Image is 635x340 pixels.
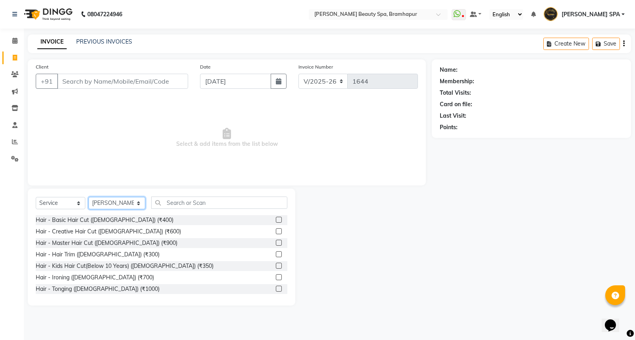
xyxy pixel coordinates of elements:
img: ANANYA SPA [544,7,558,21]
button: +91 [36,74,58,89]
div: Hair - Tonging ([DEMOGRAPHIC_DATA]) (₹1000) [36,285,160,293]
div: Name: [440,66,458,74]
button: Create New [543,38,589,50]
img: logo [20,3,75,25]
b: 08047224946 [87,3,122,25]
div: Card on file: [440,100,472,109]
button: Save [592,38,620,50]
div: Hair - Master Hair Cut ([DEMOGRAPHIC_DATA]) (₹900) [36,239,177,247]
div: Hair - Kids Hair Cut(Below 10 Years) ([DEMOGRAPHIC_DATA]) (₹350) [36,262,214,270]
span: Select & add items from the list below [36,98,418,178]
div: Points: [440,123,458,132]
div: Hair - Hair Trim ([DEMOGRAPHIC_DATA]) (₹300) [36,250,160,259]
div: Membership: [440,77,474,86]
div: Hair - Creative Hair Cut ([DEMOGRAPHIC_DATA]) (₹600) [36,227,181,236]
label: Invoice Number [298,63,333,71]
label: Client [36,63,48,71]
input: Search or Scan [151,197,287,209]
label: Date [200,63,211,71]
div: Hair - Basic Hair Cut ([DEMOGRAPHIC_DATA]) (₹400) [36,216,173,224]
a: INVOICE [37,35,67,49]
a: PREVIOUS INVOICES [76,38,132,45]
iframe: chat widget [602,308,627,332]
input: Search by Name/Mobile/Email/Code [57,74,188,89]
div: Last Visit: [440,112,466,120]
div: Hair - Ironing ([DEMOGRAPHIC_DATA]) (₹700) [36,273,154,282]
span: [PERSON_NAME] SPA [562,10,620,19]
div: Total Visits: [440,89,471,97]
